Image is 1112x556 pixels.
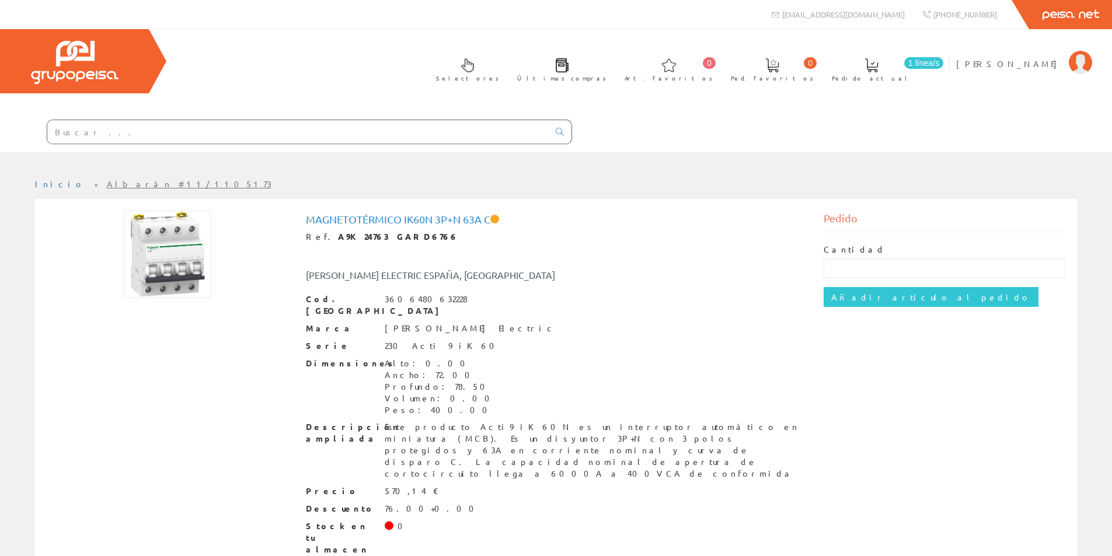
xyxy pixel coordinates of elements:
a: Inicio [35,179,85,189]
div: Este producto Acti9 iK60N es un interruptor automático en miniatura (MCB). Es un disyuntor 3P+N c... [385,421,807,480]
span: [PERSON_NAME] [956,58,1063,69]
a: [PERSON_NAME] [956,48,1092,60]
div: Volumen: 0.00 [385,393,497,404]
div: 76.00+0.00 [385,503,481,515]
input: Buscar ... [47,120,549,144]
div: [PERSON_NAME] ELECTRIC ESPAÑA, [GEOGRAPHIC_DATA] [297,268,599,282]
span: [EMAIL_ADDRESS][DOMAIN_NAME] [782,9,905,19]
div: Alto: 0.00 [385,358,497,369]
span: Cod. [GEOGRAPHIC_DATA] [306,293,376,317]
span: Stock en tu almacen [306,520,376,555]
label: Cantidad [824,244,886,256]
span: [PHONE_NUMBER] [933,9,997,19]
span: 0 [703,57,716,69]
a: Últimas compras [506,48,612,89]
div: [PERSON_NAME] Electric [385,323,556,334]
h1: Magnetotérmico iK60N 3P+N 63A C [306,214,807,225]
img: Foto artículo Magnetotérmico iK60N 3P+N 63A C (150x150) [124,211,211,298]
span: Precio [306,485,376,497]
span: Selectores [436,72,499,84]
strong: A9K24763 GARD6766 [338,231,458,242]
span: 0 [804,57,817,69]
div: Ref. [306,231,807,243]
img: Grupo Peisa [31,41,118,84]
input: Añadir artículo al pedido [824,287,1038,307]
span: Art. favoritos [625,72,713,84]
span: Últimas compras [517,72,606,84]
a: 1 línea/s Pedido actual [820,48,946,89]
a: Albarán #11/1105173 [107,179,271,189]
div: Peso: 400.00 [385,404,497,416]
span: Pedido actual [832,72,911,84]
span: Marca [306,323,376,334]
span: Descripción ampliada [306,421,376,445]
div: 570,14 € [385,485,439,497]
span: Descuento [306,503,376,515]
div: 0 [398,520,410,532]
span: Serie [306,340,376,352]
span: 1 línea/s [904,57,943,69]
div: Ancho: 72.00 [385,369,497,381]
div: 3606480632228 [385,293,468,305]
a: Selectores [424,48,505,89]
span: Ped. favoritos [731,72,814,84]
div: 230 Acti 9 iK60 [385,340,501,352]
div: Pedido [824,211,1065,232]
div: Profundo: 78.50 [385,381,497,393]
span: Dimensiones [306,358,376,369]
